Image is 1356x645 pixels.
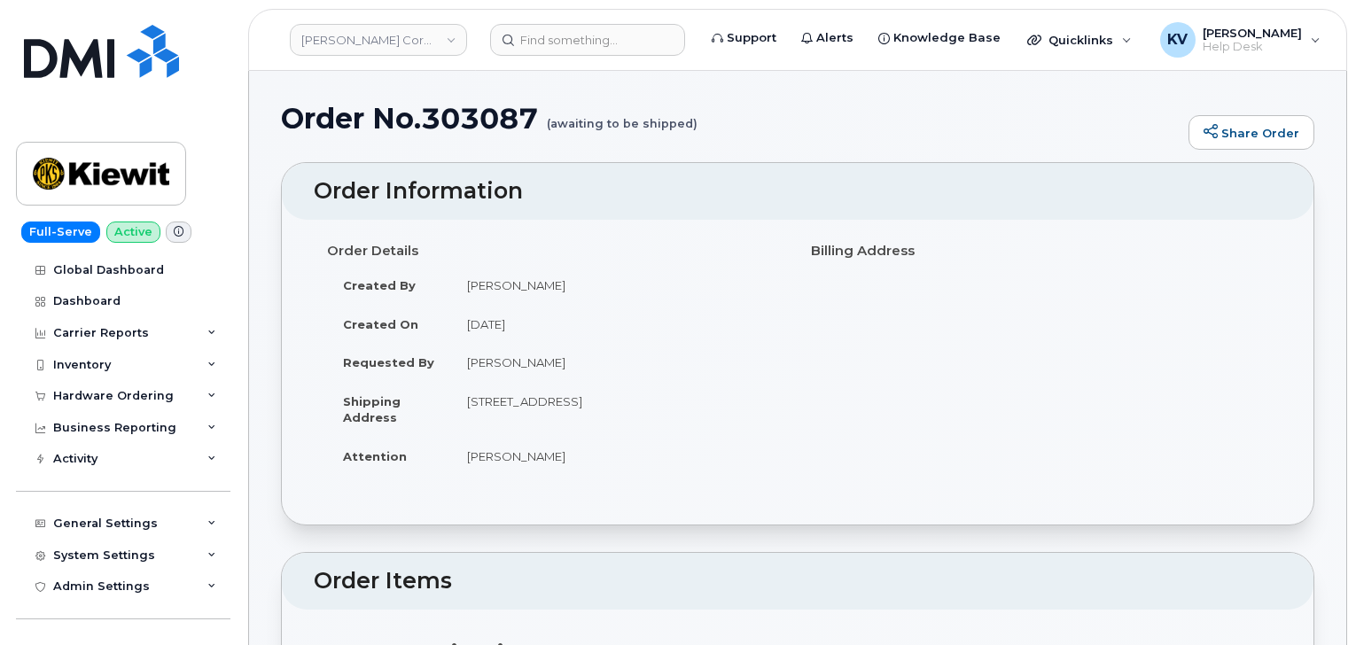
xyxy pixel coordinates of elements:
small: (awaiting to be shipped) [547,103,697,130]
td: [PERSON_NAME] [451,437,784,476]
h1: Order No.303087 [281,103,1180,134]
strong: Shipping Address [343,394,401,425]
a: Share Order [1188,115,1314,151]
td: [PERSON_NAME] [451,343,784,382]
h2: Order Items [314,569,1282,594]
strong: Requested By [343,355,434,369]
td: [PERSON_NAME] [451,266,784,305]
strong: Created By [343,278,416,292]
td: [DATE] [451,305,784,344]
td: [STREET_ADDRESS] [451,382,784,437]
h2: Order Information [314,179,1282,204]
h4: Billing Address [811,244,1268,259]
h4: Order Details [327,244,784,259]
strong: Attention [343,449,407,463]
strong: Created On [343,317,418,331]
